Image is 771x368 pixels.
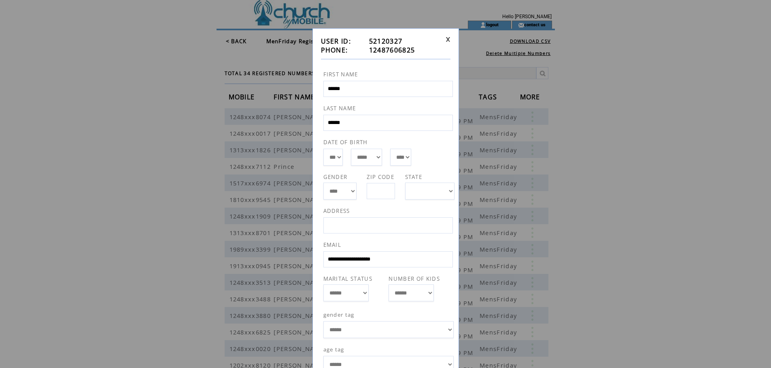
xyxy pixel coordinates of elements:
[405,173,423,181] span: STATE
[323,207,350,214] span: ADDRESS
[323,139,368,146] span: DATE OF BIRTH
[323,311,355,318] span: gender tag
[369,37,403,46] span: 52120327
[321,37,351,46] span: USER ID:
[323,275,373,282] span: MARITAL STATUS
[323,105,356,112] span: LAST NAME
[369,46,415,55] span: 12487606825
[323,346,344,353] span: age tag
[367,173,395,181] span: ZIP CODE
[323,71,358,78] span: FIRST NAME
[321,46,348,55] span: PHONE:
[323,241,342,248] span: EMAIL
[389,275,440,282] span: NUMBER OF KIDS
[323,173,348,181] span: GENDER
